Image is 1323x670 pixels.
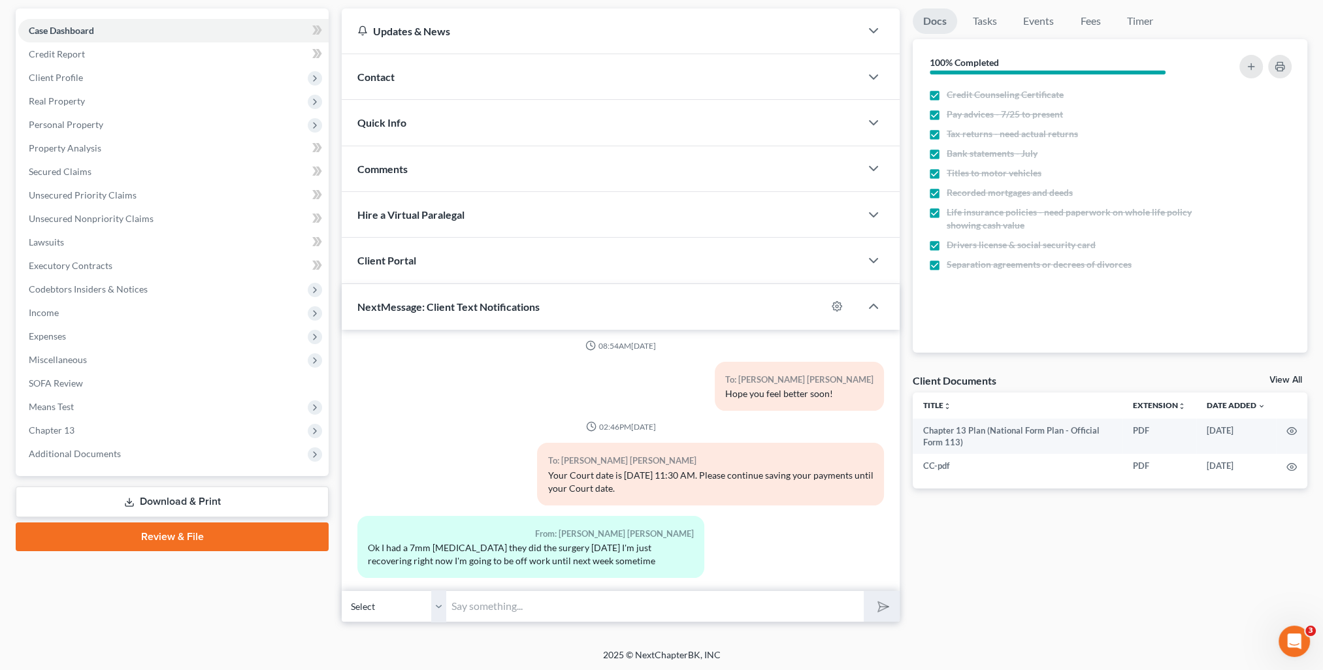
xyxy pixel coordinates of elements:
[943,402,951,410] i: unfold_more
[1279,626,1310,657] iframe: Intercom live chat
[947,167,1041,180] span: Titles to motor vehicles
[1013,8,1064,34] a: Events
[29,25,94,36] span: Case Dashboard
[357,254,416,266] span: Client Portal
[1122,454,1196,477] td: PDF
[923,400,951,410] a: Titleunfold_more
[18,207,329,231] a: Unsecured Nonpriority Claims
[29,401,74,412] span: Means Test
[1117,8,1164,34] a: Timer
[1207,400,1266,410] a: Date Added expand_more
[930,57,999,68] strong: 100% Completed
[29,448,121,459] span: Additional Documents
[29,189,137,200] span: Unsecured Priority Claims
[1196,454,1276,477] td: [DATE]
[947,186,1073,199] span: Recorded mortgages and deeds
[29,95,85,106] span: Real Property
[357,116,406,129] span: Quick Info
[18,160,329,183] a: Secured Claims
[947,238,1096,251] span: Drivers license & social security card
[913,374,996,387] div: Client Documents
[1269,375,1302,385] a: View All
[18,372,329,395] a: SOFA Review
[357,421,884,432] div: 02:46PM[DATE]
[29,330,66,342] span: Expenses
[29,236,64,247] span: Lawsuits
[1196,419,1276,455] td: [DATE]
[947,147,1037,160] span: Bank statements - July
[18,42,329,66] a: Credit Report
[357,71,395,83] span: Contact
[29,260,112,271] span: Executory Contracts
[18,19,329,42] a: Case Dashboard
[357,24,845,38] div: Updates & News
[947,108,1063,121] span: Pay advices - 7/25 to present
[357,340,884,351] div: 08:54AM[DATE]
[1122,419,1196,455] td: PDF
[947,88,1064,101] span: Credit Counseling Certificate
[547,469,873,495] div: Your Court date is [DATE] 11:30 AM. Please continue saving your payments until your Court date.
[357,163,408,175] span: Comments
[913,419,1122,455] td: Chapter 13 Plan (National Form Plan - Official Form 113)
[947,206,1198,232] span: Life insurance policies - need paperwork on whole life policy showing cash value
[29,119,103,130] span: Personal Property
[947,258,1132,271] span: Separation agreements or decrees of divorces
[29,307,59,318] span: Income
[368,526,693,541] div: From: [PERSON_NAME] [PERSON_NAME]
[725,372,874,387] div: To: [PERSON_NAME] [PERSON_NAME]
[16,522,329,551] a: Review & File
[16,487,329,517] a: Download & Print
[1258,402,1266,410] i: expand_more
[725,387,874,400] div: Hope you feel better soon!
[962,8,1007,34] a: Tasks
[913,454,1122,477] td: CC-pdf
[29,283,148,295] span: Codebtors Insiders & Notices
[29,354,87,365] span: Miscellaneous
[18,231,329,254] a: Lawsuits
[947,127,1078,140] span: Tax returns - need actual returns
[18,254,329,278] a: Executory Contracts
[357,208,465,221] span: Hire a Virtual Paralegal
[29,377,83,389] span: SOFA Review
[29,424,74,436] span: Chapter 13
[446,590,864,622] input: Say something...
[1305,626,1316,636] span: 3
[29,48,85,59] span: Credit Report
[18,183,329,207] a: Unsecured Priority Claims
[913,8,957,34] a: Docs
[1133,400,1186,410] a: Extensionunfold_more
[29,213,154,224] span: Unsecured Nonpriority Claims
[357,300,540,313] span: NextMessage: Client Text Notifications
[29,142,101,153] span: Property Analysis
[29,72,83,83] span: Client Profile
[29,166,91,177] span: Secured Claims
[18,136,329,160] a: Property Analysis
[1070,8,1111,34] a: Fees
[547,453,873,468] div: To: [PERSON_NAME] [PERSON_NAME]
[368,541,693,567] div: Ok I had a 7mm [MEDICAL_DATA] they did the surgery [DATE] I'm just recovering right now I'm going...
[1178,402,1186,410] i: unfold_more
